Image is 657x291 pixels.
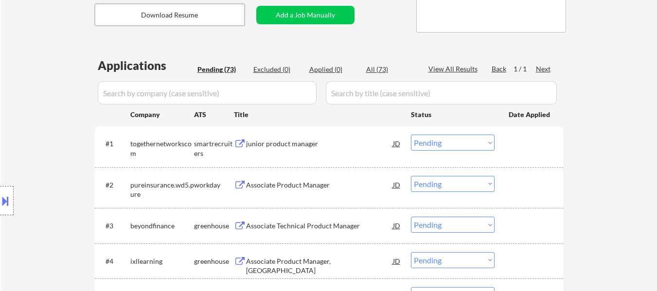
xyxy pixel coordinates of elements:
[194,139,234,158] div: smartrecruiters
[246,139,393,149] div: junior product manager
[411,105,495,123] div: Status
[492,64,507,74] div: Back
[536,64,551,74] div: Next
[246,180,393,190] div: Associate Product Manager
[98,81,317,104] input: Search by company (case sensitive)
[246,221,393,231] div: Associate Technical Product Manager
[246,257,393,275] div: Associate Product Manager, [GEOGRAPHIC_DATA]
[95,4,245,26] button: Download Resume
[428,64,480,74] div: View All Results
[309,65,358,74] div: Applied (0)
[366,65,415,74] div: All (73)
[326,81,557,104] input: Search by title (case sensitive)
[194,180,234,190] div: workday
[256,6,355,24] button: Add a Job Manually
[194,221,234,231] div: greenhouse
[253,65,302,74] div: Excluded (0)
[392,252,402,270] div: JD
[392,176,402,193] div: JD
[392,217,402,234] div: JD
[234,110,402,120] div: Title
[194,257,234,266] div: greenhouse
[197,65,246,74] div: Pending (73)
[514,64,536,74] div: 1 / 1
[392,135,402,152] div: JD
[194,110,234,120] div: ATS
[509,110,551,120] div: Date Applied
